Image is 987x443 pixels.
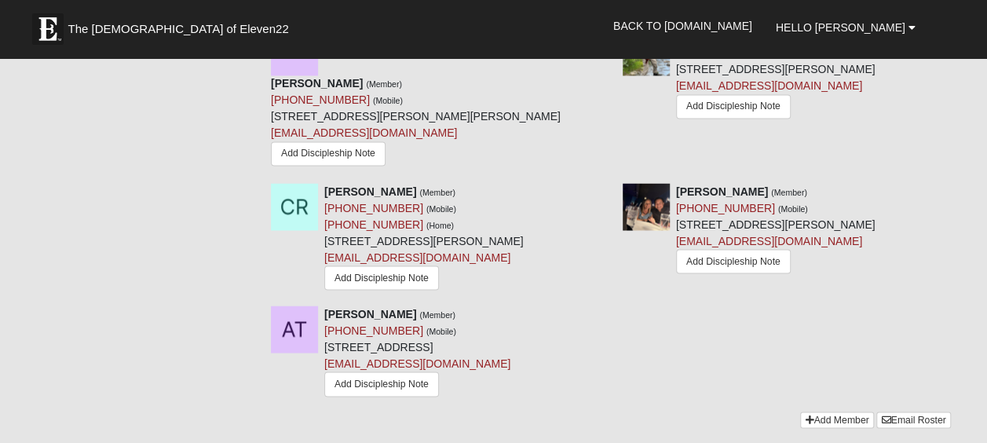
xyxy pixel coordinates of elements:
small: (Home) [426,220,454,229]
a: [EMAIL_ADDRESS][DOMAIN_NAME] [676,79,862,92]
div: [STREET_ADDRESS][PERSON_NAME] [676,28,876,123]
small: (Mobile) [778,203,808,213]
strong: [PERSON_NAME] [324,185,416,197]
a: [EMAIL_ADDRESS][DOMAIN_NAME] [676,234,862,247]
a: [PHONE_NUMBER] [324,324,423,336]
strong: [PERSON_NAME] [324,307,416,320]
a: Hello [PERSON_NAME] [764,8,927,47]
small: (Mobile) [426,326,456,335]
a: [PHONE_NUMBER] [271,93,370,106]
small: (Member) [771,187,807,196]
div: [STREET_ADDRESS] [324,306,510,400]
a: [PHONE_NUMBER] [324,218,423,230]
span: The [DEMOGRAPHIC_DATA] of Eleven22 [68,21,288,37]
span: Hello [PERSON_NAME] [776,21,905,34]
a: Add Discipleship Note [676,94,791,119]
a: Add Discipleship Note [271,141,386,166]
a: [PHONE_NUMBER] [324,201,423,214]
a: Add Discipleship Note [324,372,439,396]
a: Add Member [800,412,873,428]
div: [STREET_ADDRESS][PERSON_NAME][PERSON_NAME] [271,75,561,172]
div: [STREET_ADDRESS][PERSON_NAME] [324,183,524,294]
a: [EMAIL_ADDRESS][DOMAIN_NAME] [271,126,457,139]
a: Back to [DOMAIN_NAME] [601,6,764,46]
strong: [PERSON_NAME] [676,185,768,197]
strong: [PERSON_NAME] [271,77,363,90]
small: (Member) [366,79,402,89]
a: [EMAIL_ADDRESS][DOMAIN_NAME] [324,357,510,369]
small: (Member) [419,187,455,196]
a: [PHONE_NUMBER] [676,201,775,214]
a: Email Roster [876,412,950,428]
small: (Mobile) [373,96,403,105]
a: Add Discipleship Note [324,265,439,290]
div: [STREET_ADDRESS][PERSON_NAME] [676,183,876,277]
small: (Member) [419,309,455,319]
a: [PHONE_NUMBER] [676,46,775,59]
img: Eleven22 logo [32,13,64,45]
a: [EMAIL_ADDRESS][DOMAIN_NAME] [324,251,510,263]
a: The [DEMOGRAPHIC_DATA] of Eleven22 [24,5,338,45]
small: (Mobile) [426,203,456,213]
a: Add Discipleship Note [676,249,791,273]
